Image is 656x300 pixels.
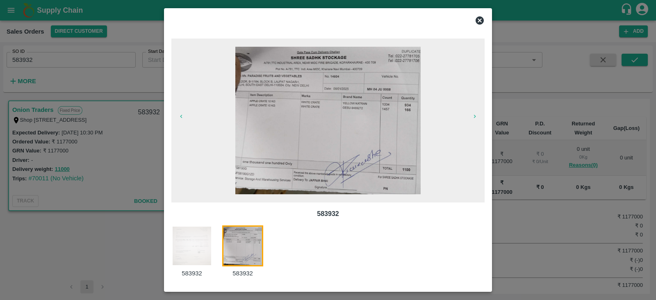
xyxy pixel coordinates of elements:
p: 583932 [178,209,478,219]
img: https://app.vegrow.in/rails/active_storage/blobs/redirect/eyJfcmFpbHMiOnsiZGF0YSI6MjI2NDM3NywicHV... [222,225,263,266]
p: 583932 [171,269,212,278]
p: 583932 [222,269,263,278]
img: https://app.vegrow.in/rails/active_storage/blobs/redirect/eyJfcmFpbHMiOnsiZGF0YSI6MjI2NDM3NywicHV... [235,47,421,194]
img: https://app.vegrow.in/rails/active_storage/blobs/redirect/eyJfcmFpbHMiOnsiZGF0YSI6MjI0NTg4NCwicHV... [171,225,212,266]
